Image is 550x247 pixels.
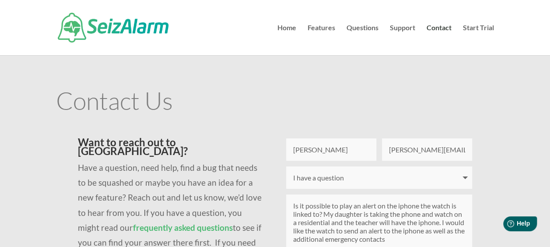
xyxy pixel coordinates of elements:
[347,25,378,55] a: Questions
[308,25,335,55] a: Features
[58,13,168,42] img: SeizAlarm
[427,25,452,55] a: Contact
[133,222,233,233] a: frequently asked questions
[78,136,188,157] span: Want to reach out to [GEOGRAPHIC_DATA]?
[382,138,472,161] input: Email Address
[463,25,494,55] a: Start Trial
[277,25,296,55] a: Home
[472,213,540,237] iframe: Help widget launcher
[56,88,494,117] h1: Contact Us
[390,25,415,55] a: Support
[286,138,376,161] input: Name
